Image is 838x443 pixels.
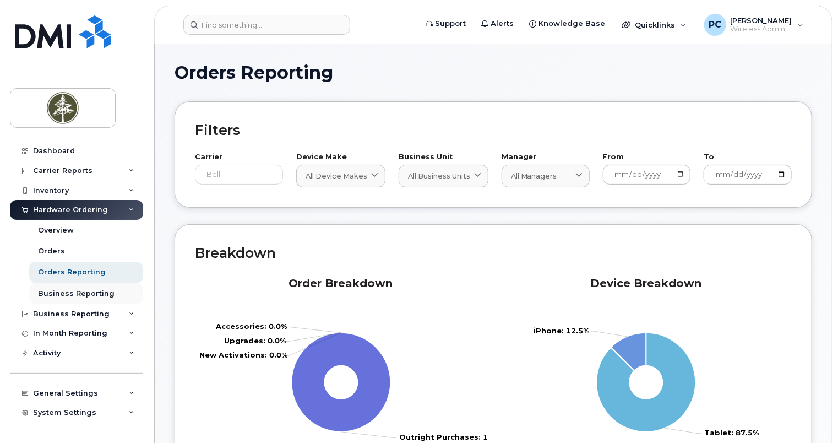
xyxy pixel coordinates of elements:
span: All Managers [511,171,557,181]
h2: Device Breakdown [500,277,792,290]
a: All Device Makes [296,165,385,187]
tspan: New Activations: 0.0% [199,350,287,359]
label: Business Unit [399,154,488,161]
span: All Device Makes [306,171,367,181]
label: From [603,154,691,161]
span: All Business Units [408,171,470,181]
tspan: Accessories: 0.0% [215,322,287,331]
a: All Business Units [399,165,488,187]
label: Device Make [296,154,385,161]
h2: Breakdown [195,245,792,261]
label: To [704,154,792,161]
tspan: Outright Purchases: 100.0% [399,433,511,441]
span: Orders Reporting [175,64,333,81]
tspan: Tablet: 87.5% [704,428,759,437]
g: Series [534,326,759,437]
tspan: iPhone: 12.5% [534,326,589,335]
label: Carrier [195,154,283,161]
h2: Filters [195,122,792,138]
g: Chart [534,326,759,437]
h2: Order Breakdown [195,277,487,290]
label: Manager [502,154,590,161]
a: All Managers [502,165,590,187]
tspan: Upgrades: 0.0% [224,336,286,345]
